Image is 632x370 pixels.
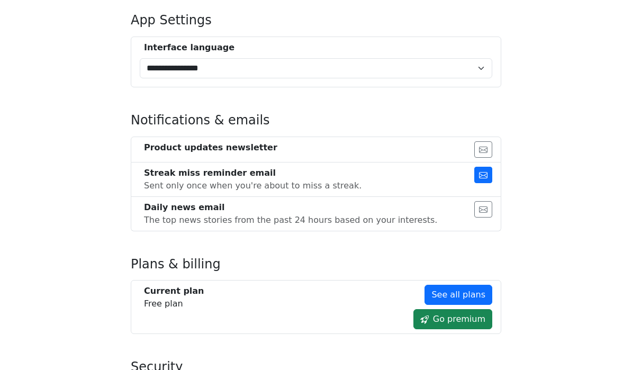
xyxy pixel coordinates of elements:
a: Go premium [413,309,492,329]
select: Select Interface Language [140,58,492,78]
div: Daily news email [144,201,437,214]
h4: App Settings [131,13,501,28]
div: Interface language [144,41,492,54]
div: Free plan [144,285,204,310]
div: The top news stories from the past 24 hours based on your interests. [144,214,437,227]
h4: Notifications & emails [131,113,501,128]
div: Streak miss reminder email [144,167,362,179]
div: Product updates newsletter [144,141,277,154]
a: See all plans [425,285,492,305]
div: Current plan [144,285,204,297]
div: Sent only once when you're about to miss a streak. [144,179,362,192]
h4: Plans & billing [131,257,501,272]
